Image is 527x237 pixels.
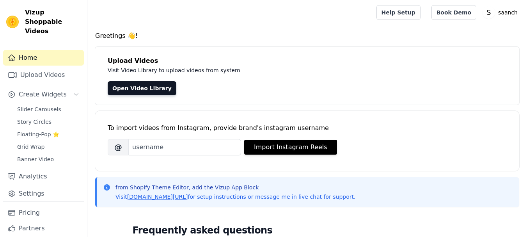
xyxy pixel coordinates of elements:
button: Import Instagram Reels [244,140,337,155]
a: Pricing [3,205,84,221]
span: Banner Video [17,155,54,163]
span: Slider Carousels [17,105,61,113]
a: Story Circles [12,116,84,127]
button: Create Widgets [3,87,84,102]
a: Banner Video [12,154,84,165]
span: Vizup Shoppable Videos [25,8,81,36]
a: Floating-Pop ⭐ [12,129,84,140]
a: Help Setup [376,5,421,20]
input: username [129,139,241,155]
p: Visit for setup instructions or message me in live chat for support. [115,193,355,201]
a: Settings [3,186,84,201]
div: To import videos from Instagram, provide brand's instagram username [108,123,507,133]
span: Create Widgets [19,90,67,99]
text: S [487,9,491,16]
a: Slider Carousels [12,104,84,115]
p: Visit Video Library to upload videos from system [108,66,457,75]
span: Floating-Pop ⭐ [17,130,59,138]
a: Grid Wrap [12,141,84,152]
a: [DOMAIN_NAME][URL] [127,194,188,200]
p: saanch [495,5,521,20]
button: S saanch [483,5,521,20]
img: Vizup [6,16,19,28]
a: Book Demo [431,5,476,20]
span: @ [108,139,129,155]
span: Story Circles [17,118,51,126]
h4: Upload Videos [108,56,507,66]
a: Home [3,50,84,66]
h4: Greetings 👋! [95,31,519,41]
a: Partners [3,221,84,236]
a: Analytics [3,169,84,184]
a: Upload Videos [3,67,84,83]
p: from Shopify Theme Editor, add the Vizup App Block [115,184,355,191]
a: Open Video Library [108,81,176,95]
span: Grid Wrap [17,143,44,151]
